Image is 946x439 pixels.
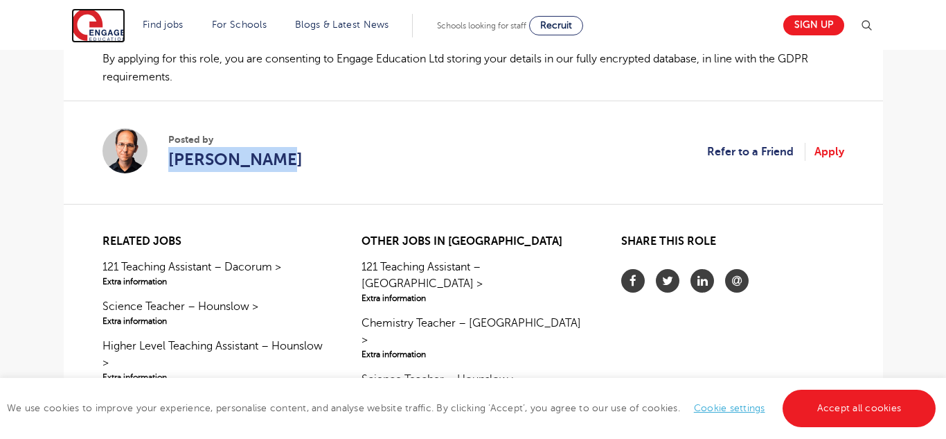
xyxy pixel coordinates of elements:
span: We use cookies to improve your experience, personalise content, and analyse website traffic. By c... [7,403,939,413]
span: Extra information [102,371,325,384]
a: Chemistry Teacher – [GEOGRAPHIC_DATA] >Extra information [362,315,584,361]
p: By applying for this role, you are consenting to Engage Education Ltd storing your details in our... [102,50,844,87]
span: Posted by [168,132,303,147]
span: Extra information [362,292,584,304]
a: Refer to a Friend [707,143,805,161]
span: Extra information [102,315,325,327]
a: 121 Teaching Assistant – Dacorum >Extra information [102,259,325,288]
a: Recruit [529,16,583,35]
a: 121 Teaching Assistant – [GEOGRAPHIC_DATA] >Extra information [362,259,584,304]
span: Extra information [362,348,584,361]
a: Apply [814,143,844,161]
a: Find jobs [143,19,184,30]
span: Schools looking for staff [437,21,526,31]
span: Recruit [540,20,572,31]
a: Sign up [783,15,844,35]
a: [PERSON_NAME] [168,147,303,172]
a: Blogs & Latest News [295,19,389,30]
a: Science Teacher – Hounslow >Extra information [362,371,584,400]
img: Engage Education [71,8,125,43]
h2: Related jobs [102,235,325,248]
h2: Share this role [621,235,844,255]
h2: Other jobs in [GEOGRAPHIC_DATA] [362,235,584,248]
a: Accept all cookies [783,390,936,427]
a: Cookie settings [694,403,765,413]
a: Science Teacher – Hounslow >Extra information [102,298,325,327]
a: Higher Level Teaching Assistant – Hounslow >Extra information [102,338,325,384]
span: Extra information [102,275,325,288]
a: For Schools [212,19,267,30]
